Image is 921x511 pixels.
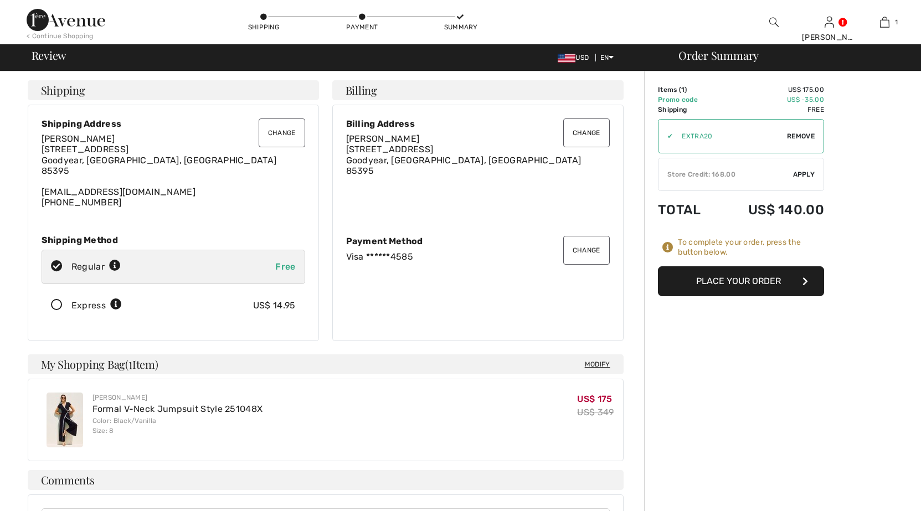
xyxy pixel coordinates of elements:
[27,9,105,31] img: 1ère Avenue
[718,191,824,229] td: US$ 140.00
[259,118,305,147] button: Change
[71,260,121,273] div: Regular
[47,393,83,447] img: Formal V-Neck Jumpsuit Style 251048X
[42,133,305,208] div: [EMAIL_ADDRESS][DOMAIN_NAME] [PHONE_NUMBER]
[585,359,610,370] span: Modify
[41,85,85,96] span: Shipping
[678,238,824,257] div: To complete your order, press the button below.
[71,299,122,312] div: Express
[857,16,912,29] a: 1
[658,95,718,105] td: Promo code
[681,86,685,94] span: 1
[253,299,296,312] div: US$ 14.95
[32,50,66,61] span: Review
[825,17,834,27] a: Sign In
[658,169,793,179] div: Store Credit: 168.00
[802,32,856,43] div: [PERSON_NAME]
[28,470,624,490] h4: Comments
[275,261,295,272] span: Free
[28,354,624,374] h4: My Shopping Bag
[92,404,263,414] a: Formal V-Neck Jumpsuit Style 251048X
[880,16,889,29] img: My Bag
[42,235,305,245] div: Shipping Method
[658,85,718,95] td: Items ( )
[718,85,824,95] td: US$ 175.00
[346,22,379,32] div: Payment
[42,144,277,176] span: [STREET_ADDRESS] Goodyear, [GEOGRAPHIC_DATA], [GEOGRAPHIC_DATA] 85395
[346,144,582,176] span: [STREET_ADDRESS] Goodyear, [GEOGRAPHIC_DATA], [GEOGRAPHIC_DATA] 85395
[247,22,280,32] div: Shipping
[125,357,158,371] span: ( Item)
[346,118,610,129] div: Billing Address
[563,236,610,265] button: Change
[577,394,612,404] span: US$ 175
[787,131,815,141] span: Remove
[718,105,824,115] td: Free
[558,54,575,63] img: US Dollar
[665,50,914,61] div: Order Summary
[92,393,263,402] div: [PERSON_NAME]
[444,22,477,32] div: Summary
[769,16,779,29] img: search the website
[600,54,614,61] span: EN
[658,105,718,115] td: Shipping
[42,118,305,129] div: Shipping Address
[346,236,610,246] div: Payment Method
[658,191,718,229] td: Total
[27,31,94,41] div: < Continue Shopping
[558,54,593,61] span: USD
[658,131,673,141] div: ✔
[718,95,824,105] td: US$ -35.00
[793,169,815,179] span: Apply
[825,16,834,29] img: My Info
[658,266,824,296] button: Place Your Order
[895,17,898,27] span: 1
[346,133,420,144] span: [PERSON_NAME]
[92,416,263,436] div: Color: Black/Vanilla Size: 8
[128,356,132,370] span: 1
[42,133,115,144] span: [PERSON_NAME]
[346,85,377,96] span: Billing
[577,407,614,417] s: US$ 349
[563,118,610,147] button: Change
[673,120,787,153] input: Promo code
